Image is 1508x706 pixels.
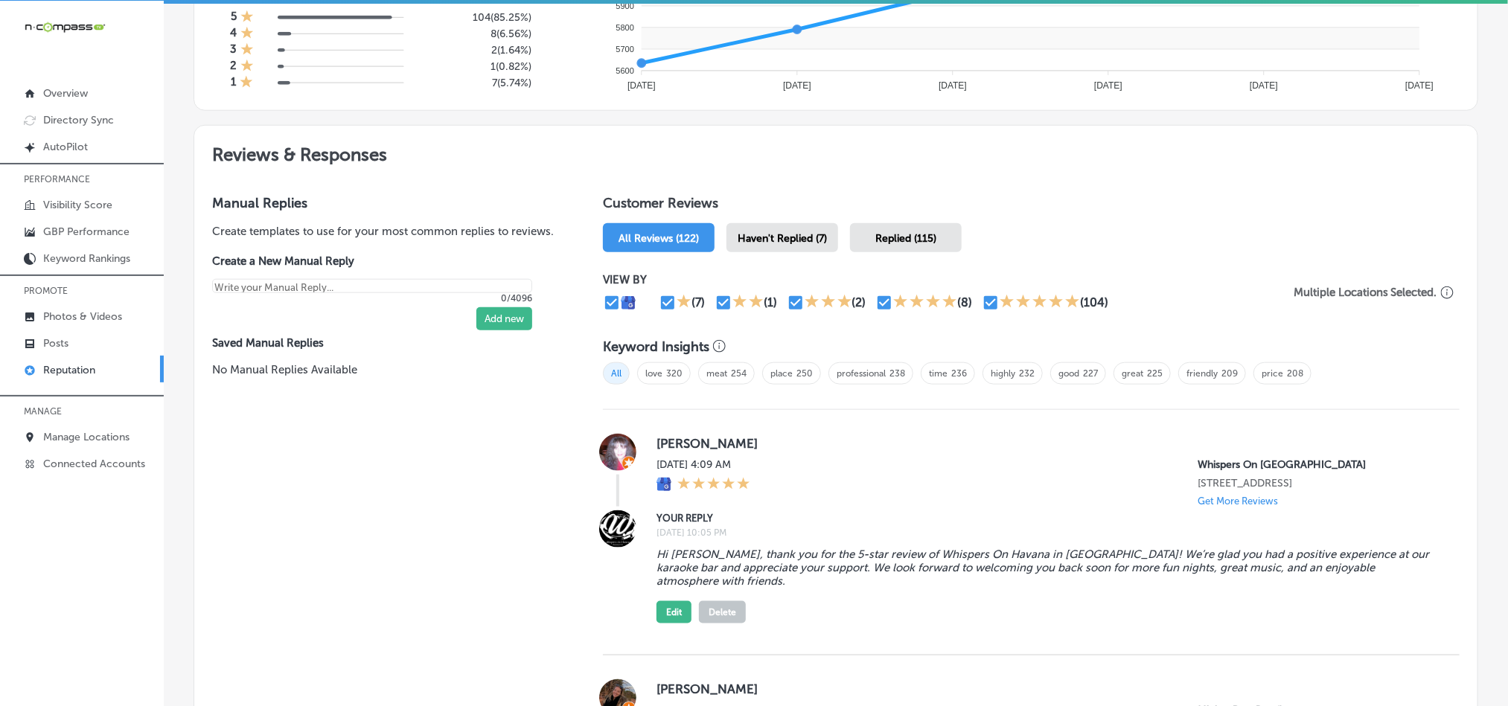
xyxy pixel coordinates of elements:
a: 209 [1221,368,1238,379]
p: Photos & Videos [43,310,122,323]
blockquote: Hi [PERSON_NAME], thank you for the 5-star review of Whispers On Havana in [GEOGRAPHIC_DATA]! We’... [656,548,1436,588]
div: (2) [852,295,866,309]
div: 1 Star [240,26,254,42]
a: highly [991,368,1015,379]
tspan: [DATE] [783,80,811,91]
p: Visibility Score [43,199,112,211]
a: price [1262,368,1283,379]
h2: Reviews & Responses [194,126,1477,177]
div: (8) [957,295,972,309]
tspan: 5800 [616,23,634,32]
h4: 5 [231,10,237,26]
label: [DATE] 10:05 PM [656,527,1436,538]
h4: 4 [230,26,237,42]
tspan: 5700 [616,45,634,54]
tspan: 5900 [616,1,634,10]
label: YOUR REPLY [656,513,1436,524]
div: 1 Star [677,294,691,312]
a: 236 [951,368,967,379]
a: love [645,368,662,379]
a: place [770,368,793,379]
p: 0/4096 [212,293,532,304]
h4: 3 [230,42,237,59]
p: Posts [43,337,68,350]
p: Directory Sync [43,114,114,126]
p: 1535 South Havana Street a [1198,477,1436,490]
h5: 104 ( 85.25% ) [431,11,531,24]
p: Manage Locations [43,431,130,443]
p: Keyword Rankings [43,252,130,265]
h1: Customer Reviews [603,195,1460,217]
textarea: Create your Quick Reply [212,279,532,293]
div: 5 Stars [1000,294,1080,312]
div: 2 Stars [732,294,764,312]
p: GBP Performance [43,225,130,238]
p: Whispers On Havana [1198,458,1436,471]
h3: Keyword Insights [603,338,709,355]
a: 250 [796,368,813,379]
img: 660ab0bf-5cc7-4cb8-ba1c-48b5ae0f18e60NCTV_CLogo_TV_Black_-500x88.png [24,20,106,34]
a: 225 [1147,368,1163,379]
a: friendly [1186,368,1218,379]
a: time [929,368,948,379]
p: Get More Reviews [1198,495,1278,507]
tspan: [DATE] [1405,80,1434,91]
a: great [1122,368,1143,379]
div: 1 Star [240,75,253,92]
button: Edit [656,601,691,623]
tspan: 5600 [616,66,634,75]
label: Saved Manual Replies [212,336,555,350]
div: (1) [764,295,777,309]
label: [PERSON_NAME] [656,681,1436,696]
img: Image [599,510,636,548]
tspan: [DATE] [1250,80,1278,91]
a: meat [706,368,727,379]
div: (104) [1080,295,1108,309]
p: AutoPilot [43,141,88,153]
p: Create templates to use for your most common replies to reviews. [212,223,555,240]
p: VIEW BY [603,273,1288,286]
h4: 1 [231,75,236,92]
h5: 7 ( 5.74% ) [431,77,531,89]
p: Connected Accounts [43,458,145,470]
a: 232 [1019,368,1035,379]
span: Replied (115) [875,232,936,245]
a: 227 [1083,368,1098,379]
a: 254 [731,368,747,379]
tspan: [DATE] [939,80,967,91]
a: good [1058,368,1079,379]
p: Reputation [43,364,95,376]
label: Create a New Manual Reply [212,254,532,268]
div: (7) [691,295,705,309]
label: [DATE] 4:09 AM [656,458,750,471]
h4: 2 [230,59,237,75]
tspan: [DATE] [627,80,656,91]
a: professional [837,368,886,379]
div: 1 Star [240,10,254,26]
label: [PERSON_NAME] [656,436,1436,451]
div: 3 Stars [805,294,852,312]
div: 1 Star [240,59,254,75]
p: Multiple Locations Selected. [1294,286,1437,299]
span: Haven't Replied (7) [738,232,827,245]
h3: Manual Replies [212,195,555,211]
span: All Reviews (122) [619,232,699,245]
a: 208 [1287,368,1303,379]
tspan: [DATE] [1094,80,1122,91]
button: Add new [476,307,532,330]
span: All [603,362,630,385]
h5: 1 ( 0.82% ) [431,60,531,73]
div: 4 Stars [893,294,957,312]
h5: 2 ( 1.64% ) [431,44,531,57]
h5: 8 ( 6.56% ) [431,28,531,40]
div: 5 Stars [677,477,750,493]
p: Overview [43,87,88,100]
p: No Manual Replies Available [212,362,555,378]
a: 238 [889,368,905,379]
a: 320 [666,368,683,379]
button: Delete [699,601,746,623]
div: 1 Star [240,42,254,59]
